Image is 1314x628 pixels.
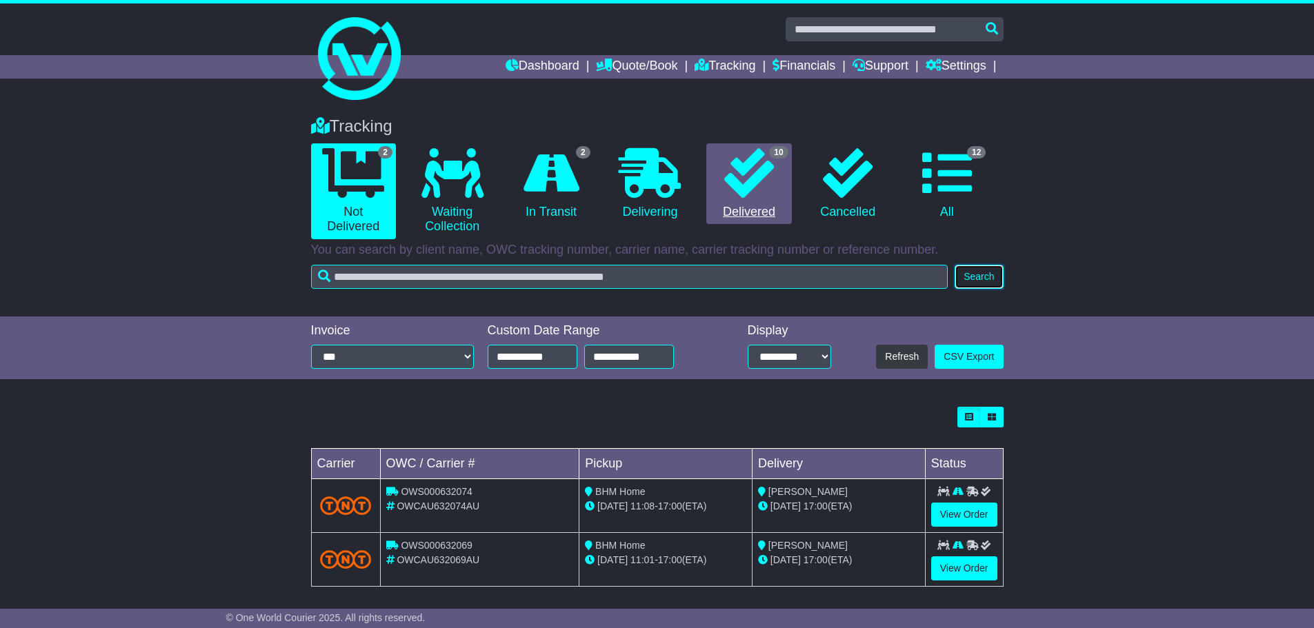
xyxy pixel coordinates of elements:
[579,449,753,479] td: Pickup
[876,345,928,369] button: Refresh
[585,499,746,514] div: - (ETA)
[488,323,709,338] div: Custom Date Range
[955,265,1003,289] button: Search
[397,554,479,565] span: OWCAU632069AU
[630,500,655,511] span: 11:08
[311,243,1004,258] p: You can search by client name, OWC tracking number, carrier name, carrier tracking number or refe...
[311,449,380,479] td: Carrier
[931,556,997,580] a: View Order
[804,554,828,565] span: 17:00
[770,500,801,511] span: [DATE]
[904,143,989,225] a: 12 All
[804,500,828,511] span: 17:00
[401,540,472,551] span: OWS000632069
[768,486,848,497] span: [PERSON_NAME]
[585,553,746,567] div: - (ETA)
[320,496,372,515] img: TNT_Domestic.png
[380,449,579,479] td: OWC / Carrier #
[752,449,925,479] td: Delivery
[378,146,392,159] span: 2
[397,500,479,511] span: OWCAU632074AU
[576,146,590,159] span: 2
[770,554,801,565] span: [DATE]
[597,554,628,565] span: [DATE]
[769,146,788,159] span: 10
[401,486,472,497] span: OWS000632074
[608,143,693,225] a: Delivering
[758,499,919,514] div: (ETA)
[806,143,890,225] a: Cancelled
[595,540,645,551] span: BHM Home
[658,500,682,511] span: 17:00
[597,500,628,511] span: [DATE]
[931,503,997,527] a: View Order
[658,554,682,565] span: 17:00
[695,55,755,79] a: Tracking
[311,323,474,338] div: Invoice
[758,553,919,567] div: (ETA)
[768,540,848,551] span: [PERSON_NAME]
[311,143,396,239] a: 2 Not Delivered
[967,146,986,159] span: 12
[304,117,1011,136] div: Tracking
[506,55,579,79] a: Dashboard
[410,143,495,239] a: Waiting Collection
[630,554,655,565] span: 11:01
[596,55,677,79] a: Quote/Book
[926,55,986,79] a: Settings
[226,612,426,623] span: © One World Courier 2025. All rights reserved.
[595,486,645,497] span: BHM Home
[773,55,835,79] a: Financials
[320,550,372,569] img: TNT_Domestic.png
[508,143,593,225] a: 2 In Transit
[925,449,1003,479] td: Status
[935,345,1003,369] a: CSV Export
[706,143,791,225] a: 10 Delivered
[748,323,831,338] div: Display
[853,55,908,79] a: Support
